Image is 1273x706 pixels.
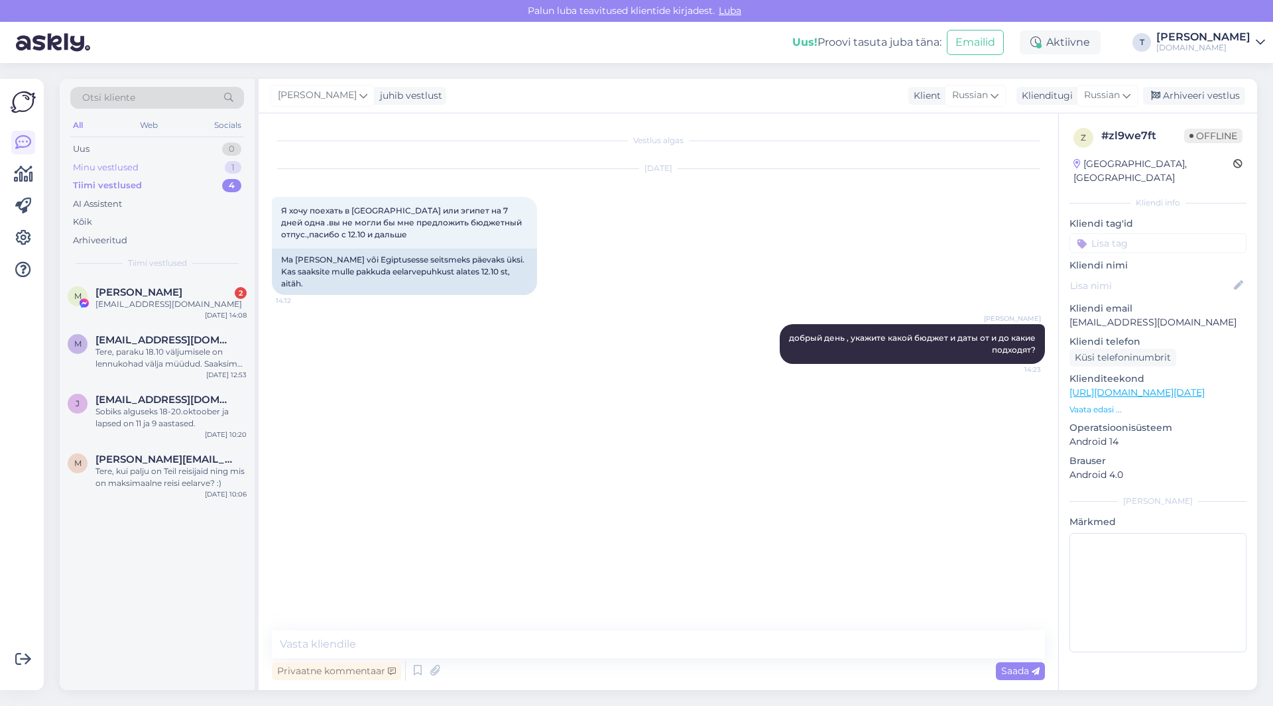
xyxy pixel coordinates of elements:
[1069,349,1176,367] div: Küsi telefoninumbrit
[715,5,745,17] span: Luba
[137,117,160,134] div: Web
[1069,421,1246,435] p: Operatsioonisüsteem
[375,89,442,103] div: juhib vestlust
[1069,335,1246,349] p: Kliendi telefon
[205,489,247,499] div: [DATE] 10:06
[95,465,247,489] div: Tere, kui palju on Teil reisijaid ning mis on maksimaalne reisi eelarve? :)
[1069,515,1246,529] p: Märkmed
[95,453,233,465] span: Marko.tumanov@mail.ee
[1156,32,1265,53] a: [PERSON_NAME][DOMAIN_NAME]
[73,234,127,247] div: Arhiveeritud
[73,161,139,174] div: Minu vestlused
[74,291,82,301] span: M
[95,394,233,406] span: jyriadosi@gmail.com
[281,206,524,239] span: Я хочу поехать в [GEOGRAPHIC_DATA] или эгипет на 7 дней одна .вы не могли бы мне предложить бюдже...
[1101,128,1184,144] div: # zl9we7ft
[1020,30,1101,54] div: Aktiivne
[1073,157,1233,185] div: [GEOGRAPHIC_DATA], [GEOGRAPHIC_DATA]
[1016,89,1073,103] div: Klienditugi
[1184,129,1243,143] span: Offline
[95,406,247,430] div: Sobiks alguseks 18-20.oktoober ja lapsed on 11 ja 9 aastased.
[272,662,401,680] div: Privaatne kommentaar
[73,198,122,211] div: AI Assistent
[70,117,86,134] div: All
[908,89,941,103] div: Klient
[1069,259,1246,272] p: Kliendi nimi
[1001,665,1040,677] span: Saada
[1084,88,1120,103] span: Russian
[95,298,247,310] div: [EMAIL_ADDRESS][DOMAIN_NAME]
[73,215,92,229] div: Kõik
[991,365,1041,375] span: 14:23
[73,179,142,192] div: Tiimi vestlused
[276,296,326,306] span: 14:12
[73,143,90,156] div: Uus
[1069,435,1246,449] p: Android 14
[947,30,1004,55] button: Emailid
[1069,217,1246,231] p: Kliendi tag'id
[1143,87,1245,105] div: Arhiveeri vestlus
[205,430,247,440] div: [DATE] 10:20
[1156,42,1250,53] div: [DOMAIN_NAME]
[1069,495,1246,507] div: [PERSON_NAME]
[272,249,537,295] div: Ma [PERSON_NAME] või Egiptusesse seitsmeks päevaks üksi. Kas saaksite mulle pakkuda eelarvepuhkus...
[1070,278,1231,293] input: Lisa nimi
[11,89,36,115] img: Askly Logo
[792,34,941,50] div: Proovi tasuta juba täna:
[1156,32,1250,42] div: [PERSON_NAME]
[1069,316,1246,329] p: [EMAIL_ADDRESS][DOMAIN_NAME]
[222,179,241,192] div: 4
[82,91,135,105] span: Otsi kliente
[278,88,357,103] span: [PERSON_NAME]
[272,162,1045,174] div: [DATE]
[225,161,241,174] div: 1
[76,398,80,408] span: j
[95,286,182,298] span: Maick Meibaum
[1081,133,1086,143] span: z
[206,370,247,380] div: [DATE] 12:53
[1069,404,1246,416] p: Vaata edasi ...
[128,257,187,269] span: Tiimi vestlused
[74,458,82,468] span: M
[74,339,82,349] span: m
[95,334,233,346] span: marge.postkast@gmail.com
[222,143,241,156] div: 0
[789,333,1038,355] span: добрый день , укажите какой бюджет и даты от и до какие подходят?
[205,310,247,320] div: [DATE] 14:08
[1069,454,1246,468] p: Brauser
[1069,233,1246,253] input: Lisa tag
[1069,468,1246,482] p: Android 4.0
[1069,197,1246,209] div: Kliendi info
[952,88,988,103] span: Russian
[95,346,247,370] div: Tere, paraku 18.10 väljumisele on lennukohad välja müüdud. Saaksime pakkuda väljumist 16.10. Kas ...
[1132,33,1151,52] div: T
[792,36,818,48] b: Uus!
[1069,386,1205,398] a: [URL][DOMAIN_NAME][DATE]
[1069,372,1246,386] p: Klienditeekond
[272,135,1045,147] div: Vestlus algas
[235,287,247,299] div: 2
[212,117,244,134] div: Socials
[984,314,1041,324] span: [PERSON_NAME]
[1069,302,1246,316] p: Kliendi email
